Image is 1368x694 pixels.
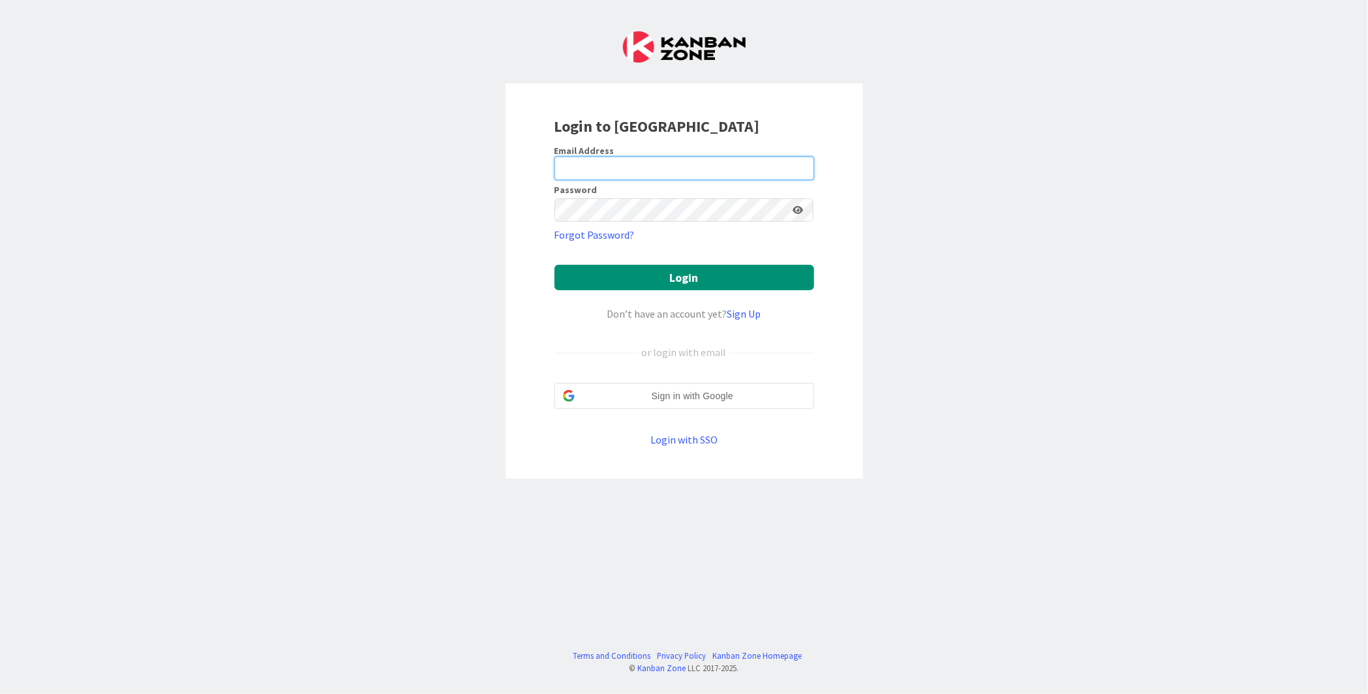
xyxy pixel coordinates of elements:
[580,389,806,403] span: Sign in with Google
[566,662,802,674] div: © LLC 2017- 2025 .
[639,344,730,360] div: or login with email
[555,265,814,290] button: Login
[712,650,802,662] a: Kanban Zone Homepage
[555,383,814,409] div: Sign in with Google
[657,650,706,662] a: Privacy Policy
[638,663,686,673] a: Kanban Zone
[727,307,761,320] a: Sign Up
[555,306,814,322] div: Don’t have an account yet?
[555,185,598,194] label: Password
[555,145,615,157] label: Email Address
[555,116,760,136] b: Login to [GEOGRAPHIC_DATA]
[573,650,650,662] a: Terms and Conditions
[555,227,635,243] a: Forgot Password?
[650,433,718,446] a: Login with SSO
[623,31,746,63] img: Kanban Zone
